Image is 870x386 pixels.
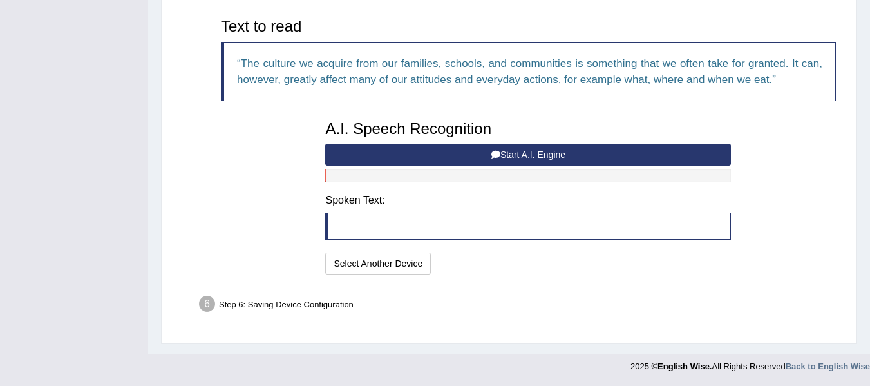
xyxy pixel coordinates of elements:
[325,195,731,206] h4: Spoken Text:
[657,362,712,371] strong: English Wise.
[237,57,822,86] q: The culture we acquire from our families, schools, and communities is something that we often tak...
[193,292,851,320] div: Step 6: Saving Device Configuration
[786,362,870,371] a: Back to English Wise
[325,253,431,275] button: Select Another Device
[630,354,870,372] div: 2025 © All Rights Reserved
[221,18,836,35] h3: Text to read
[325,121,731,137] h3: A.I. Speech Recognition
[325,144,731,166] button: Start A.I. Engine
